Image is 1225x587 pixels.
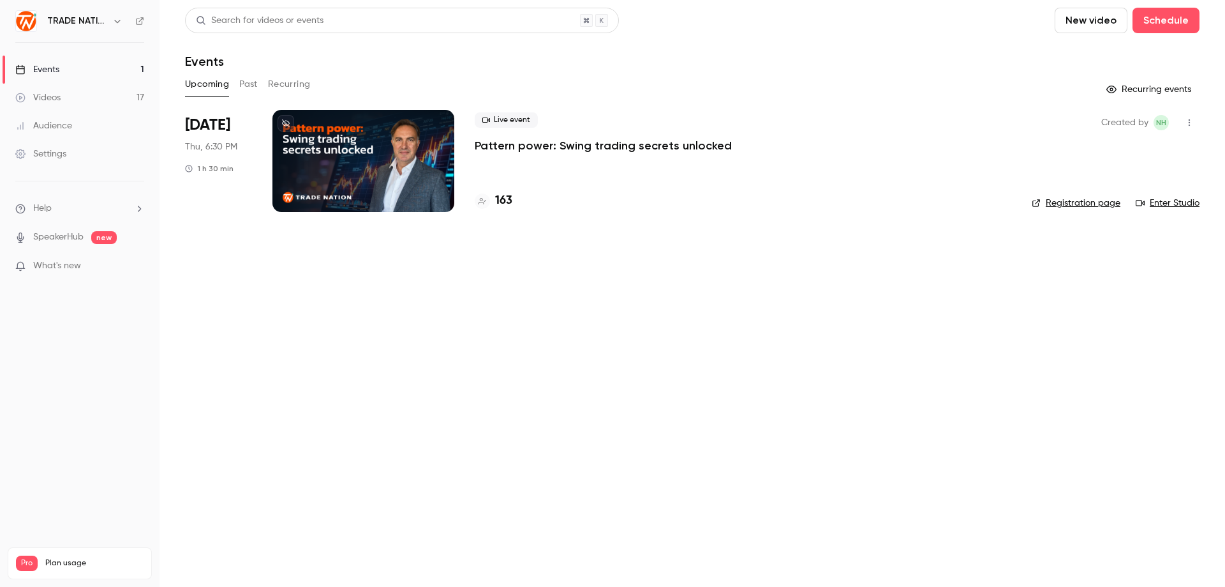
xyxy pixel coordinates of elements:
h6: TRADE NATION [47,15,107,27]
div: Videos [15,91,61,104]
div: 1 h 30 min [185,164,234,174]
a: 163 [475,192,512,210]
button: Recurring [268,74,311,95]
span: Nicole Henn [1154,115,1169,130]
span: Help [33,202,52,215]
a: Enter Studio [1136,197,1199,210]
span: Plan usage [45,558,144,568]
button: Past [239,74,258,95]
div: Events [15,63,59,76]
span: NH [1156,115,1166,130]
span: new [91,231,117,244]
button: Recurring events [1101,79,1199,100]
button: Upcoming [185,74,229,95]
h1: Events [185,54,224,69]
button: New video [1055,8,1127,33]
span: Thu, 6:30 PM [185,141,237,153]
div: Search for videos or events [196,14,323,27]
a: SpeakerHub [33,231,84,244]
span: Live event [475,112,538,128]
div: Aug 28 Thu, 7:30 PM (Africa/Johannesburg) [185,110,252,212]
a: Registration page [1032,197,1120,210]
span: [DATE] [185,115,230,135]
span: Created by [1101,115,1148,130]
a: Pattern power: Swing trading secrets unlocked [475,138,732,153]
div: Settings [15,148,66,160]
iframe: Noticeable Trigger [129,261,144,272]
h4: 163 [495,192,512,210]
button: Schedule [1132,8,1199,33]
span: What's new [33,259,81,273]
img: TRADE NATION [16,11,36,31]
div: Audience [15,119,72,132]
span: Pro [16,556,38,571]
li: help-dropdown-opener [15,202,144,215]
